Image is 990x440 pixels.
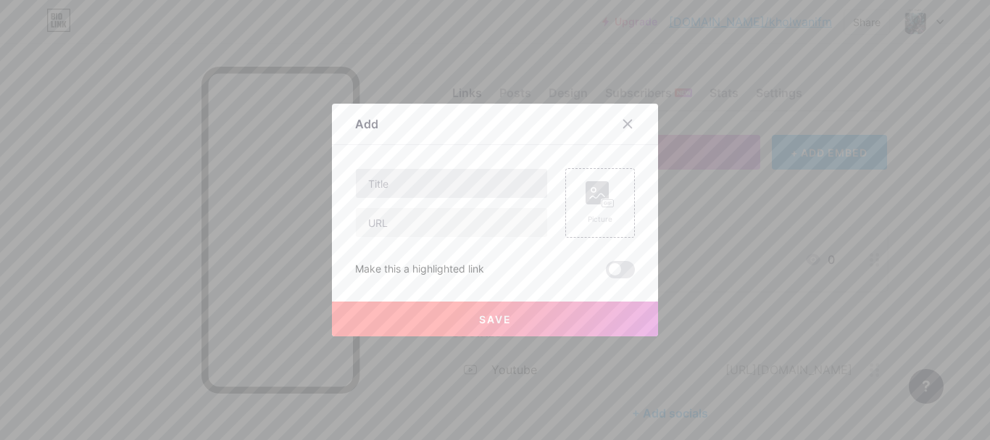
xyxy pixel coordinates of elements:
[356,208,547,237] input: URL
[479,313,512,325] span: Save
[586,214,615,225] div: Picture
[355,261,484,278] div: Make this a highlighted link
[332,302,658,336] button: Save
[356,169,547,198] input: Title
[355,115,378,133] div: Add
